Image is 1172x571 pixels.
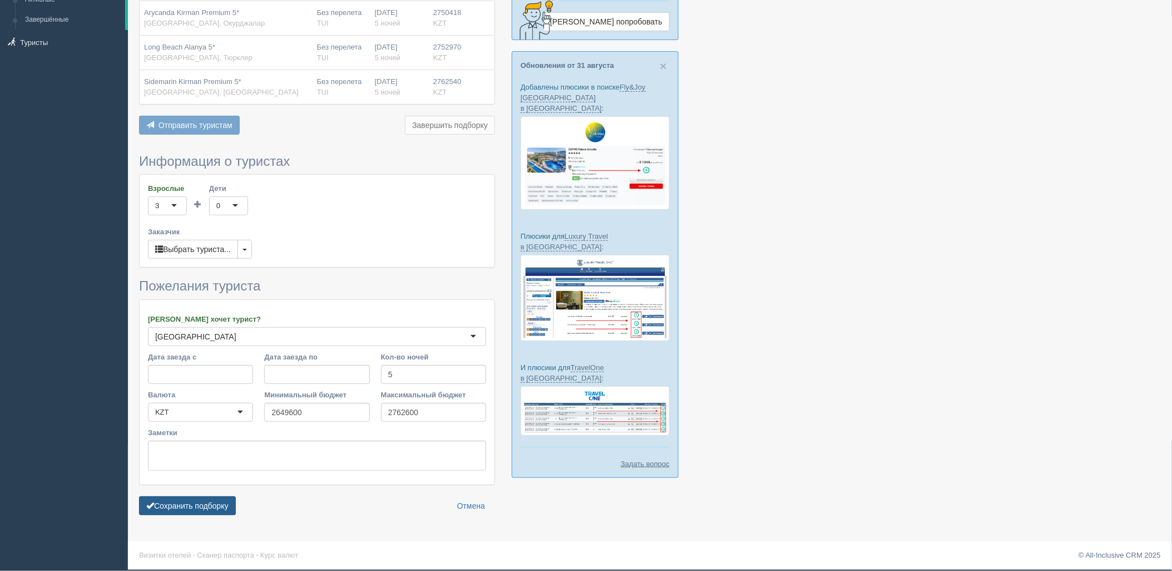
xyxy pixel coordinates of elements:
div: [GEOGRAPHIC_DATA] [155,331,236,342]
p: Добавлены плюсики в поиске : [521,82,670,114]
label: Дети [209,183,248,194]
span: 5 ночей [375,53,400,62]
button: Выбрать туриста... [148,240,238,259]
label: Кол-во ночей [381,352,486,362]
div: Без перелета [317,77,366,97]
span: 2762540 [433,77,462,86]
div: Без перелета [317,8,366,28]
button: Close [660,60,667,72]
a: Визитки отелей [139,551,191,559]
span: · [193,551,195,559]
label: [PERSON_NAME] хочет турист? [148,314,486,324]
span: Long Beach Alanya 5* [144,43,215,51]
span: × [660,60,667,72]
span: KZT [433,88,447,96]
span: [GEOGRAPHIC_DATA], [GEOGRAPHIC_DATA] [144,88,299,96]
div: [DATE] [375,77,424,97]
div: 0 [216,200,220,211]
span: TUI [317,88,329,96]
button: Отправить туристам [139,116,240,135]
span: TUI [317,19,329,27]
span: 5 ночей [375,88,400,96]
span: KZT [433,19,447,27]
span: [GEOGRAPHIC_DATA], Окурджалар [144,19,265,27]
a: © All-Inclusive CRM 2025 [1079,551,1161,559]
a: TravelOne в [GEOGRAPHIC_DATA] [521,363,604,383]
a: Курс валют [260,551,298,559]
span: KZT [433,53,447,62]
div: KZT [155,407,169,418]
a: Задать вопрос [621,459,670,469]
div: Без перелета [317,42,366,63]
a: [PERSON_NAME] попробовать [543,12,670,31]
a: Отмена [450,496,492,515]
a: Fly&Joy [GEOGRAPHIC_DATA] в [GEOGRAPHIC_DATA] [521,83,646,113]
button: Сохранить подборку [139,496,236,515]
span: 2750418 [433,8,462,17]
label: Минимальный бюджет [264,390,369,400]
a: Сканер паспорта [197,551,254,559]
span: Sidemarin Kirman Premium 5* [144,77,241,86]
p: И плюсики для : [521,362,670,383]
span: 5 ночей [375,19,400,27]
button: Завершить подборку [405,116,495,135]
span: [GEOGRAPHIC_DATA], Тюрклер [144,53,253,62]
label: Максимальный бюджет [381,390,486,400]
span: · [256,551,259,559]
label: Заказчик [148,227,486,237]
label: Валюта [148,390,253,400]
label: Дата заезда с [148,352,253,362]
input: 7-10 или 7,10,14 [381,365,486,384]
div: [DATE] [375,42,424,63]
div: 3 [155,200,159,211]
h3: Информация о туристах [139,154,495,169]
label: Дата заезда по [264,352,369,362]
img: luxury-travel-%D0%BF%D0%BE%D0%B4%D0%B1%D0%BE%D1%80%D0%BA%D0%B0-%D1%81%D1%80%D0%BC-%D0%B4%D0%BB%D1... [521,255,670,341]
a: Завершённые [20,10,125,30]
span: Отправить туристам [159,121,233,130]
img: fly-joy-de-proposal-crm-for-travel-agency.png [521,116,670,210]
img: travel-one-%D0%BF%D1%96%D0%B4%D0%B1%D1%96%D1%80%D0%BA%D0%B0-%D1%81%D1%80%D0%BC-%D0%B4%D0%BB%D1%8F... [521,386,670,436]
span: Arycanda Kirman Premium 5* [144,8,239,17]
p: Плюсики для : [521,231,670,252]
span: TUI [317,53,329,62]
label: Взрослые [148,183,187,194]
a: Обновления от 31 августа [521,61,614,70]
div: [DATE] [375,8,424,28]
label: Заметки [148,427,486,438]
span: 2752970 [433,43,462,51]
span: Пожелания туриста [139,278,260,293]
a: Luxury Travel в [GEOGRAPHIC_DATA] [521,232,608,252]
